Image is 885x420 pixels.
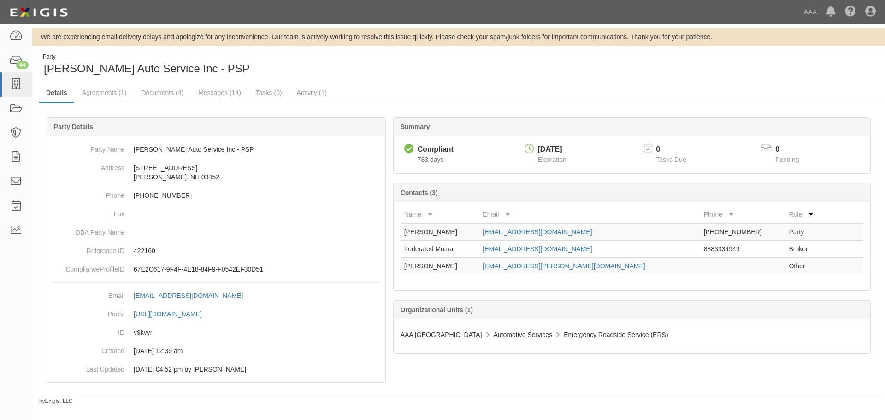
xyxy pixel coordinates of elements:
[401,123,430,130] b: Summary
[418,144,454,155] div: Compliant
[401,331,482,338] span: AAA [GEOGRAPHIC_DATA]
[134,291,243,300] div: [EMAIL_ADDRESS][DOMAIN_NAME]
[51,323,124,337] dt: ID
[39,397,73,405] small: by
[75,83,133,102] a: Agreements (1)
[290,83,334,102] a: Activity (1)
[785,258,826,275] td: Other
[191,83,248,102] a: Messages (14)
[51,360,382,379] dd: 04/16/2024 04:52 pm by Benjamin Tully
[134,246,382,255] p: 422160
[134,292,253,299] a: [EMAIL_ADDRESS][DOMAIN_NAME]
[51,159,382,186] dd: [STREET_ADDRESS] [PERSON_NAME], NH 03452
[700,206,785,223] th: Phone
[51,360,124,374] dt: Last Updated
[483,262,645,270] a: [EMAIL_ADDRESS][PERSON_NAME][DOMAIN_NAME]
[134,310,212,318] a: [URL][DOMAIN_NAME]
[51,342,382,360] dd: 03/10/2023 12:39 am
[401,206,479,223] th: Name
[134,83,190,102] a: Documents (4)
[39,53,452,77] div: Gauthier Auto Service Inc - PSP
[538,156,566,163] span: Expiration
[785,206,826,223] th: Role
[54,123,93,130] b: Party Details
[51,323,382,342] dd: v9kvyr
[785,241,826,258] td: Broker
[51,140,124,154] dt: Party Name
[45,398,73,404] a: Exigis, LLC
[39,83,74,103] a: Details
[845,6,856,18] i: Help Center - Complianz
[401,258,479,275] td: [PERSON_NAME]
[483,228,592,236] a: [EMAIL_ADDRESS][DOMAIN_NAME]
[656,144,697,155] p: 0
[51,242,124,255] dt: Reference ID
[51,342,124,355] dt: Created
[404,144,414,154] i: Compliant
[43,53,250,61] div: Party
[700,223,785,241] td: [PHONE_NUMBER]
[775,144,810,155] p: 0
[51,205,124,219] dt: Fax
[656,156,686,163] span: Tasks Due
[51,140,382,159] dd: [PERSON_NAME] Auto Service Inc - PSP
[32,32,885,41] div: We are experiencing email delivery delays and apologize for any inconvenience. Our team is active...
[775,156,799,163] span: Pending
[401,306,473,314] b: Organizational Units (1)
[51,260,124,274] dt: ComplianceProfileID
[483,245,592,253] a: [EMAIL_ADDRESS][DOMAIN_NAME]
[44,62,250,75] span: [PERSON_NAME] Auto Service Inc - PSP
[418,156,444,163] span: Since 06/20/2023
[51,286,124,300] dt: Email
[401,189,438,196] b: Contacts (3)
[249,83,289,102] a: Tasks (0)
[799,3,821,21] a: AAA
[51,186,124,200] dt: Phone
[401,241,479,258] td: Federated Mutual
[700,241,785,258] td: 8883334949
[51,159,124,172] dt: Address
[494,331,553,338] span: Automotive Services
[16,61,29,69] div: 44
[51,305,124,319] dt: Portal
[134,265,382,274] p: 67E2C617-9F4F-4E18-84F9-F0542EF30D51
[51,186,382,205] dd: [PHONE_NUMBER]
[785,223,826,241] td: Party
[51,223,124,237] dt: DBA Party Name
[7,4,71,21] img: logo-5460c22ac91f19d4615b14bd174203de0afe785f0fc80cf4dbbc73dc1793850b.png
[538,144,566,155] div: [DATE]
[479,206,700,223] th: Email
[564,331,668,338] span: Emergency Roadside Service (ERS)
[401,223,479,241] td: [PERSON_NAME]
